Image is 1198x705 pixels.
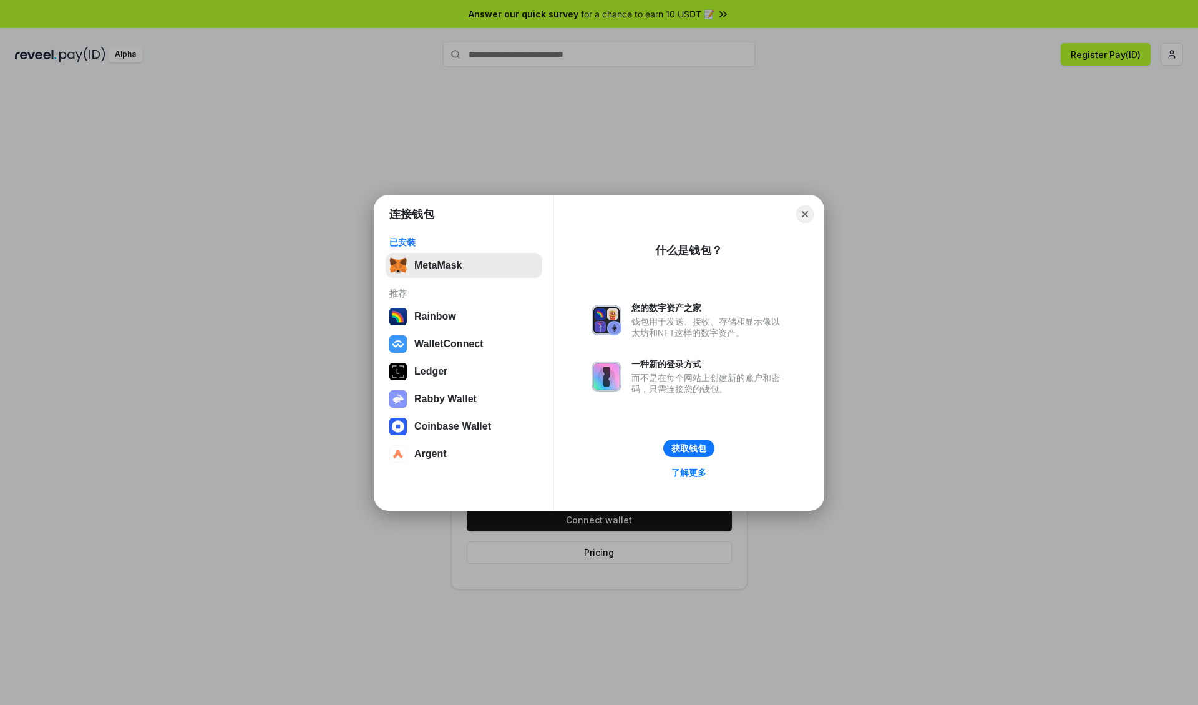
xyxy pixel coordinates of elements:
[389,390,407,408] img: svg+xml,%3Csvg%20xmlns%3D%22http%3A%2F%2Fwww.w3.org%2F2000%2Fsvg%22%20fill%3D%22none%22%20viewBox...
[414,421,491,432] div: Coinbase Wallet
[386,414,542,439] button: Coinbase Wallet
[671,467,706,478] div: 了解更多
[631,372,786,395] div: 而不是在每个网站上创建新的账户和密码，只需连接您的钱包。
[671,443,706,454] div: 获取钱包
[631,302,786,313] div: 您的数字资产之家
[655,243,723,258] div: 什么是钱包？
[414,448,447,460] div: Argent
[386,441,542,466] button: Argent
[389,418,407,435] img: svg+xml,%3Csvg%20width%3D%2228%22%20height%3D%2228%22%20viewBox%3D%220%200%2028%2028%22%20fill%3D...
[389,445,407,463] img: svg+xml,%3Csvg%20width%3D%2228%22%20height%3D%2228%22%20viewBox%3D%220%200%2028%2028%22%20fill%3D...
[386,304,542,329] button: Rainbow
[386,332,542,357] button: WalletConnect
[414,366,447,377] div: Ledger
[663,440,714,457] button: 获取钱包
[389,257,407,274] img: svg+xml,%3Csvg%20fill%3D%22none%22%20height%3D%2233%22%20viewBox%3D%220%200%2035%2033%22%20width%...
[664,465,714,481] a: 了解更多
[386,253,542,278] button: MetaMask
[592,305,621,335] img: svg+xml,%3Csvg%20xmlns%3D%22http%3A%2F%2Fwww.w3.org%2F2000%2Fsvg%22%20fill%3D%22none%22%20viewBox...
[389,335,407,353] img: svg+xml,%3Csvg%20width%3D%2228%22%20height%3D%2228%22%20viewBox%3D%220%200%2028%2028%22%20fill%3D...
[389,288,538,299] div: 推荐
[389,237,538,248] div: 已安装
[796,205,814,223] button: Close
[386,359,542,384] button: Ledger
[414,311,456,322] div: Rainbow
[414,338,484,350] div: WalletConnect
[389,363,407,380] img: svg+xml,%3Csvg%20xmlns%3D%22http%3A%2F%2Fwww.w3.org%2F2000%2Fsvg%22%20width%3D%2228%22%20height%3...
[389,308,407,325] img: svg+xml,%3Csvg%20width%3D%22120%22%20height%3D%22120%22%20viewBox%3D%220%200%20120%20120%22%20fil...
[592,362,621,392] img: svg+xml,%3Csvg%20xmlns%3D%22http%3A%2F%2Fwww.w3.org%2F2000%2Fsvg%22%20fill%3D%22none%22%20viewBox...
[389,207,434,222] h1: 连接钱包
[414,260,462,271] div: MetaMask
[386,387,542,412] button: Rabby Wallet
[414,393,477,405] div: Rabby Wallet
[631,358,786,370] div: 一种新的登录方式
[631,316,786,338] div: 钱包用于发送、接收、存储和显示像以太坊和NFT这样的数字资产。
